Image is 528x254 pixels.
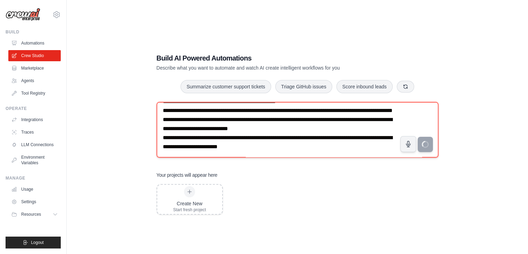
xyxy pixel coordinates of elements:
button: Score inbound leads [336,80,393,93]
span: Logout [31,240,44,245]
img: Logo [6,8,40,21]
a: Traces [8,127,61,138]
div: Manage [6,175,61,181]
button: Get new suggestions [397,81,414,93]
button: Logout [6,237,61,248]
a: Agents [8,75,61,86]
span: Resources [21,212,41,217]
a: Crew Studio [8,50,61,61]
div: Start fresh project [173,207,206,213]
button: Resources [8,209,61,220]
button: Summarize customer support tickets [181,80,271,93]
iframe: Chat Widget [493,221,528,254]
a: Settings [8,196,61,207]
button: Click to speak your automation idea [400,136,416,152]
button: Triage GitHub issues [275,80,332,93]
a: Environment Variables [8,152,61,168]
div: Create New [173,200,206,207]
a: Marketplace [8,63,61,74]
a: Tool Registry [8,88,61,99]
div: Build [6,29,61,35]
a: LLM Connections [8,139,61,150]
h3: Your projects will appear here [157,172,218,178]
a: Automations [8,38,61,49]
p: Describe what you want to automate and watch AI create intelligent workflows for you [157,64,390,71]
a: Usage [8,184,61,195]
a: Integrations [8,114,61,125]
div: Operate [6,106,61,111]
h1: Build AI Powered Automations [157,53,390,63]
